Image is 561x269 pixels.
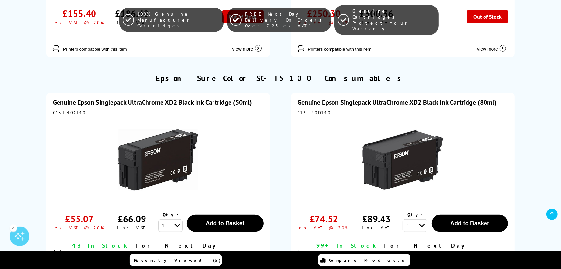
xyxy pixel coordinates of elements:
div: £66.09 [118,213,146,225]
div: modal_delivery [72,242,263,268]
div: 2 [10,224,17,231]
div: C13T40C140 [53,110,263,116]
button: Add to Basket [432,215,508,232]
span: Qty: [407,212,423,218]
div: ex VAT @ 20% [55,225,104,231]
span: Qty: [163,212,178,218]
a: Compare Products [318,254,410,266]
span: Genuine Cartridges Protect Your Warranty [352,8,435,32]
a: Genuine Epson Singlepack UltraChrome XD2 Black Ink Cartridge (80ml) [297,98,497,107]
span: 43 In Stock [72,242,130,249]
div: C13T40D140 [297,110,508,116]
div: £89.43 [362,213,391,225]
a: Recently Viewed (5) [130,254,222,266]
button: Printers compatible with this item [306,46,373,52]
div: ex VAT @ 20% [299,225,348,231]
span: 100% Genuine Manufacturer Cartridges [137,11,220,29]
span: Add to Basket [206,220,244,227]
button: Printers compatible with this item [61,46,129,52]
button: view more [475,40,508,52]
span: Add to Basket [450,220,489,227]
span: Recently Viewed (5) [134,257,221,263]
button: Add to Basket [187,215,263,232]
span: for Next Day Delivery* [72,242,219,257]
span: 99+ In Stock [316,242,379,249]
a: Genuine Epson Singlepack UltraChrome XD2 Black Ink Cartridge (50ml) [53,98,252,107]
button: view more [230,40,263,52]
h2: Epson SureColor SC-T5100 Consumables [156,73,405,83]
img: Epson Singlepack UltraChrome XD2 Black Ink Cartridge (80ml) [362,119,444,201]
img: Epson Singlepack UltraChrome XD2 Black Ink Cartridge (50ml) [117,119,199,201]
span: Compare Products [329,257,408,263]
span: for Next Day Delivery* [316,242,467,257]
span: view more [232,46,253,52]
span: view more [477,46,498,52]
div: inc VAT [117,225,147,231]
div: modal_delivery [316,242,508,268]
div: £55.07 [65,213,93,225]
div: £74.52 [310,213,338,225]
div: inc VAT [362,225,391,231]
span: FREE Next Day Delivery On Orders Over £125 ex VAT* [245,11,328,29]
